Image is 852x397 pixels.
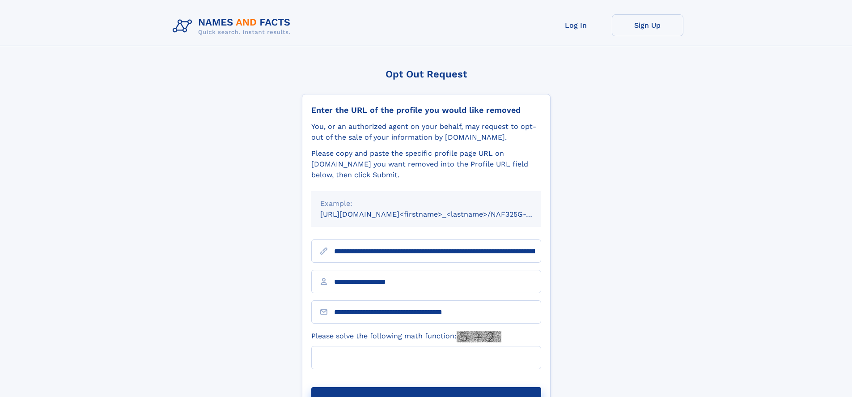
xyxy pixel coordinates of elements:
[320,198,532,209] div: Example:
[612,14,683,36] a: Sign Up
[540,14,612,36] a: Log In
[311,331,501,342] label: Please solve the following math function:
[302,68,551,80] div: Opt Out Request
[320,210,558,218] small: [URL][DOMAIN_NAME]<firstname>_<lastname>/NAF325G-xxxxxxxx
[311,105,541,115] div: Enter the URL of the profile you would like removed
[311,148,541,180] div: Please copy and paste the specific profile page URL on [DOMAIN_NAME] you want removed into the Pr...
[311,121,541,143] div: You, or an authorized agent on your behalf, may request to opt-out of the sale of your informatio...
[169,14,298,38] img: Logo Names and Facts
